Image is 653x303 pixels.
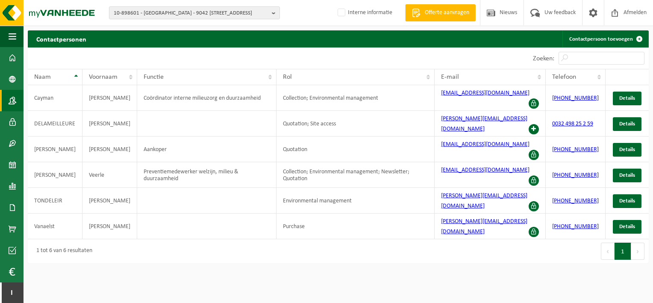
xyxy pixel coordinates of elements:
td: DELAMEILLEURE [28,111,82,137]
td: [PERSON_NAME] [28,162,82,188]
td: Purchase [276,214,435,239]
td: Coördinator interne milieuzorg en duurzaamheid [137,85,276,111]
a: [PERSON_NAME][EMAIL_ADDRESS][DOMAIN_NAME] [441,116,527,132]
span: 10-898601 - [GEOGRAPHIC_DATA] - 9042 [STREET_ADDRESS] [114,7,268,20]
span: Functie [144,74,164,80]
td: Preventiemedewerker welzijn, milieu & duurzaamheid [137,162,276,188]
button: Previous [601,243,615,260]
td: Veerle [82,162,137,188]
span: Rol [283,74,292,80]
a: Details [613,194,641,208]
label: Interne informatie [336,6,392,19]
span: Telefoon [552,74,576,80]
a: [PHONE_NUMBER] [552,198,599,204]
a: [PHONE_NUMBER] [552,146,599,153]
a: Details [613,143,641,157]
td: [PERSON_NAME] [28,137,82,162]
a: Details [613,117,641,131]
a: [EMAIL_ADDRESS][DOMAIN_NAME] [441,90,529,96]
td: Aankoper [137,137,276,162]
a: Details [613,92,641,105]
button: Next [631,243,644,260]
a: Offerte aanvragen [405,4,476,21]
td: Quotation [276,137,435,162]
label: Zoeken: [533,55,554,62]
td: [PERSON_NAME] [82,111,137,137]
span: Details [619,121,635,127]
button: 10-898601 - [GEOGRAPHIC_DATA] - 9042 [STREET_ADDRESS] [109,6,280,19]
span: Details [619,172,635,178]
a: 0032 498 25 2 59 [552,121,593,127]
td: [PERSON_NAME] [82,85,137,111]
td: Environmental management [276,188,435,214]
button: 1 [615,243,631,260]
a: [PHONE_NUMBER] [552,95,599,101]
td: [PERSON_NAME] [82,137,137,162]
td: Quotation; Site access [276,111,435,137]
a: [PHONE_NUMBER] [552,172,599,178]
span: Details [619,95,635,101]
span: Details [619,224,635,229]
td: Collection; Environmental management [276,85,435,111]
td: Collection; Environmental management; Newsletter; Quotation [276,162,435,188]
span: Naam [34,74,51,80]
a: [PHONE_NUMBER] [552,223,599,230]
span: Offerte aanvragen [423,9,471,17]
span: Voornaam [89,74,118,80]
a: [EMAIL_ADDRESS][DOMAIN_NAME] [441,141,529,148]
td: [PERSON_NAME] [82,188,137,214]
a: [EMAIL_ADDRESS][DOMAIN_NAME] [441,167,529,173]
td: TONDELEIR [28,188,82,214]
td: [PERSON_NAME] [82,214,137,239]
td: Vanaelst [28,214,82,239]
div: 1 tot 6 van 6 resultaten [32,244,92,259]
span: Details [619,147,635,152]
td: Cayman [28,85,82,111]
h2: Contactpersonen [28,30,95,47]
a: [PERSON_NAME][EMAIL_ADDRESS][DOMAIN_NAME] [441,218,527,235]
a: Details [613,220,641,234]
a: Contactpersoon toevoegen [562,30,648,48]
span: E-mail [441,74,459,80]
a: [PERSON_NAME][EMAIL_ADDRESS][DOMAIN_NAME] [441,193,527,209]
a: Details [613,169,641,182]
span: Details [619,198,635,204]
